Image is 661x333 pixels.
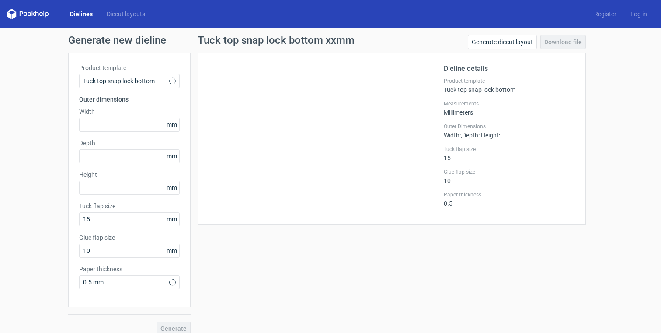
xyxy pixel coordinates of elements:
[79,233,180,242] label: Glue flap size
[444,100,575,107] label: Measurements
[444,77,575,93] div: Tuck top snap lock bottom
[83,278,169,287] span: 0.5 mm
[468,35,537,49] a: Generate diecut layout
[444,132,461,139] span: Width :
[100,10,152,18] a: Diecut layouts
[587,10,623,18] a: Register
[63,10,100,18] a: Dielines
[461,132,480,139] span: , Depth :
[444,168,575,175] label: Glue flap size
[79,95,180,104] h3: Outer dimensions
[79,107,180,116] label: Width
[198,35,355,46] h1: Tuck top snap lock bottom xxmm
[164,181,179,194] span: mm
[444,191,575,198] label: Paper thickness
[164,118,179,131] span: mm
[79,202,180,210] label: Tuck flap size
[444,123,575,130] label: Outer Dimensions
[164,213,179,226] span: mm
[444,63,575,74] h2: Dieline details
[83,77,169,85] span: Tuck top snap lock bottom
[164,244,179,257] span: mm
[623,10,654,18] a: Log in
[79,265,180,273] label: Paper thickness
[444,168,575,184] div: 10
[68,35,593,46] h1: Generate new dieline
[444,77,575,84] label: Product template
[480,132,500,139] span: , Height :
[444,191,575,207] div: 0.5
[164,150,179,163] span: mm
[444,100,575,116] div: Millimeters
[444,146,575,153] label: Tuck flap size
[79,63,180,72] label: Product template
[444,146,575,161] div: 15
[79,139,180,147] label: Depth
[79,170,180,179] label: Height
